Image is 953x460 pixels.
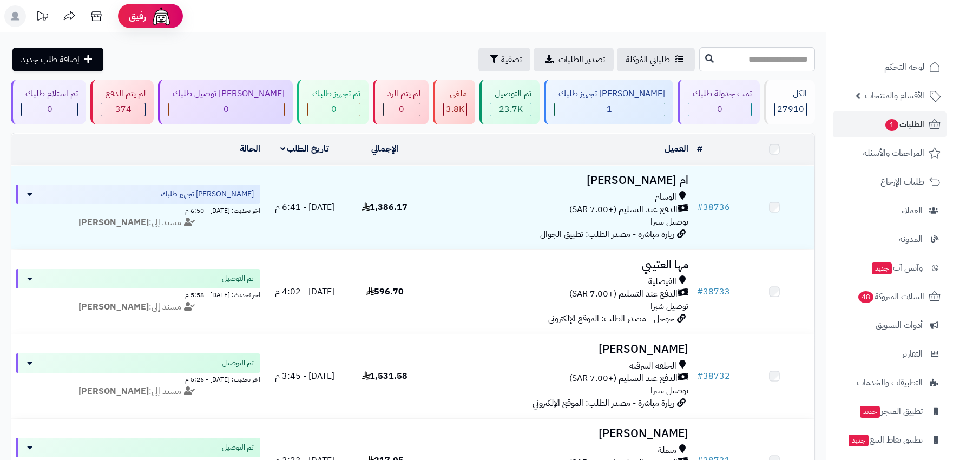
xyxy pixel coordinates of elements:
span: التطبيقات والخدمات [857,375,923,390]
a: #38733 [697,285,730,298]
h3: مها العتيبي [429,259,688,271]
a: #38736 [697,201,730,214]
span: 1 [607,103,612,116]
a: تم التوصيل 23.7K [477,80,541,124]
div: 0 [22,103,77,116]
span: الوسام [655,191,676,203]
div: تم استلام طلبك [21,88,78,100]
a: تاريخ الطلب [280,142,330,155]
div: لم يتم الرد [383,88,420,100]
strong: [PERSON_NAME] [78,216,149,229]
span: إضافة طلب جديد [21,53,80,66]
span: جوجل - مصدر الطلب: الموقع الإلكتروني [548,312,674,325]
div: مسند إلى: [8,216,268,229]
span: تم التوصيل [222,442,254,453]
span: تصفية [501,53,522,66]
span: 0 [47,103,52,116]
span: التقارير [902,346,923,362]
a: طلباتي المُوكلة [617,48,695,71]
a: ملغي 3.8K [431,80,477,124]
a: الكل27910 [762,80,817,124]
div: مسند إلى: [8,301,268,313]
span: العملاء [902,203,923,218]
div: 0 [688,103,751,116]
span: تطبيق المتجر [859,404,923,419]
span: الطلبات [884,117,924,132]
span: الدفع عند التسليم (+7.00 SAR) [569,203,678,216]
a: لم يتم الرد 0 [371,80,431,124]
a: [PERSON_NAME] توصيل طلبك 0 [156,80,295,124]
div: لم يتم الدفع [101,88,145,100]
span: 374 [115,103,132,116]
a: الإجمالي [371,142,398,155]
span: الفيصلية [648,275,676,288]
div: تمت جدولة طلبك [688,88,751,100]
span: 48 [858,291,873,303]
a: أدوات التسويق [833,312,947,338]
span: الدفع عند التسليم (+7.00 SAR) [569,288,678,300]
span: تم التوصيل [222,358,254,369]
span: توصيل شبرا [650,384,688,397]
span: توصيل شبرا [650,300,688,313]
a: السلات المتروكة48 [833,284,947,310]
span: الحلقة الشرقية [629,360,676,372]
a: طلبات الإرجاع [833,169,947,195]
h3: [PERSON_NAME] [429,428,688,440]
span: [PERSON_NAME] تجهيز طلبك [161,189,254,200]
span: 27910 [777,103,804,116]
span: 1,386.17 [362,201,408,214]
strong: [PERSON_NAME] [78,300,149,313]
span: # [697,285,703,298]
span: تم التوصيل [222,273,254,284]
span: تصدير الطلبات [558,53,605,66]
a: تحديثات المنصة [29,5,56,30]
a: لوحة التحكم [833,54,947,80]
span: تطبيق نقاط البيع [847,432,923,448]
span: طلبات الإرجاع [880,174,924,189]
a: تطبيق المتجرجديد [833,398,947,424]
span: زيارة مباشرة - مصدر الطلب: الموقع الإلكتروني [533,397,674,410]
img: ai-face.png [150,5,172,27]
span: 0 [331,103,337,116]
a: التطبيقات والخدمات [833,370,947,396]
a: تم استلام طلبك 0 [9,80,88,124]
button: تصفية [478,48,530,71]
div: 1 [555,103,665,116]
span: [DATE] - 4:02 م [275,285,334,298]
span: 0 [399,103,404,116]
div: اخر تحديث: [DATE] - 5:26 م [16,373,260,384]
span: جديد [872,262,892,274]
a: إضافة طلب جديد [12,48,103,71]
span: [DATE] - 6:41 م [275,201,334,214]
a: تصدير الطلبات [534,48,614,71]
a: # [697,142,702,155]
span: لوحة التحكم [884,60,924,75]
span: جديد [860,406,880,418]
div: 0 [169,103,284,116]
span: [DATE] - 3:45 م [275,370,334,383]
a: #38732 [697,370,730,383]
a: تمت جدولة طلبك 0 [675,80,761,124]
div: [PERSON_NAME] توصيل طلبك [168,88,285,100]
span: # [697,370,703,383]
a: تطبيق نقاط البيعجديد [833,427,947,453]
span: أدوات التسويق [876,318,923,333]
div: تم تجهيز طلبك [307,88,360,100]
div: 374 [101,103,144,116]
span: # [697,201,703,214]
a: لم يتم الدفع 374 [88,80,155,124]
div: الكل [774,88,807,100]
a: الطلبات1 [833,111,947,137]
span: مثملة [658,444,676,457]
div: اخر تحديث: [DATE] - 5:58 م [16,288,260,300]
span: 596.70 [366,285,404,298]
span: المراجعات والأسئلة [863,146,924,161]
a: تم تجهيز طلبك 0 [295,80,370,124]
div: 0 [308,103,359,116]
span: الدفع عند التسليم (+7.00 SAR) [569,372,678,385]
span: 1 [885,119,898,131]
a: المدونة [833,226,947,252]
div: 3848 [444,103,466,116]
div: 0 [384,103,420,116]
span: توصيل شبرا [650,215,688,228]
